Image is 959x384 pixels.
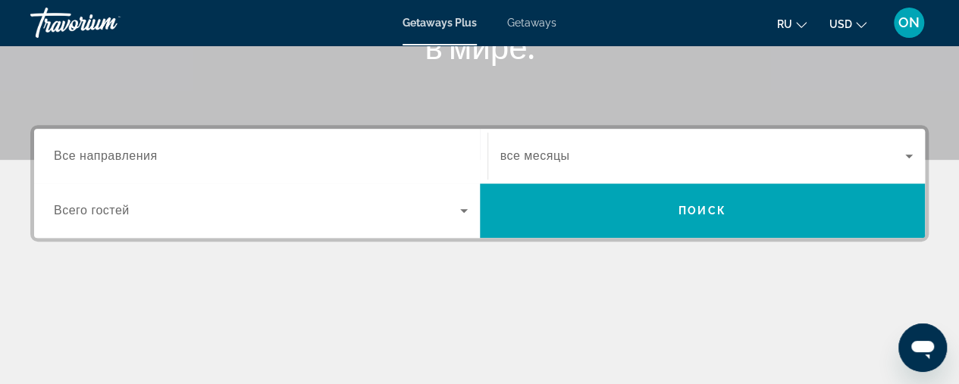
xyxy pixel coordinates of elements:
[30,3,182,42] a: Travorium
[777,18,792,30] span: ru
[829,13,867,35] button: Change currency
[480,183,926,238] button: Поиск
[889,7,929,39] button: User Menu
[54,149,158,162] span: Все направления
[898,323,947,372] iframe: Кнопка для запуску вікна повідомлень
[500,149,570,162] span: все месяцы
[403,17,477,29] a: Getaways Plus
[679,204,726,217] span: Поиск
[898,15,920,30] span: ON
[777,13,807,35] button: Change language
[507,17,556,29] a: Getaways
[829,18,852,30] span: USD
[34,129,925,238] div: Search widget
[54,204,130,217] span: Всего гостей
